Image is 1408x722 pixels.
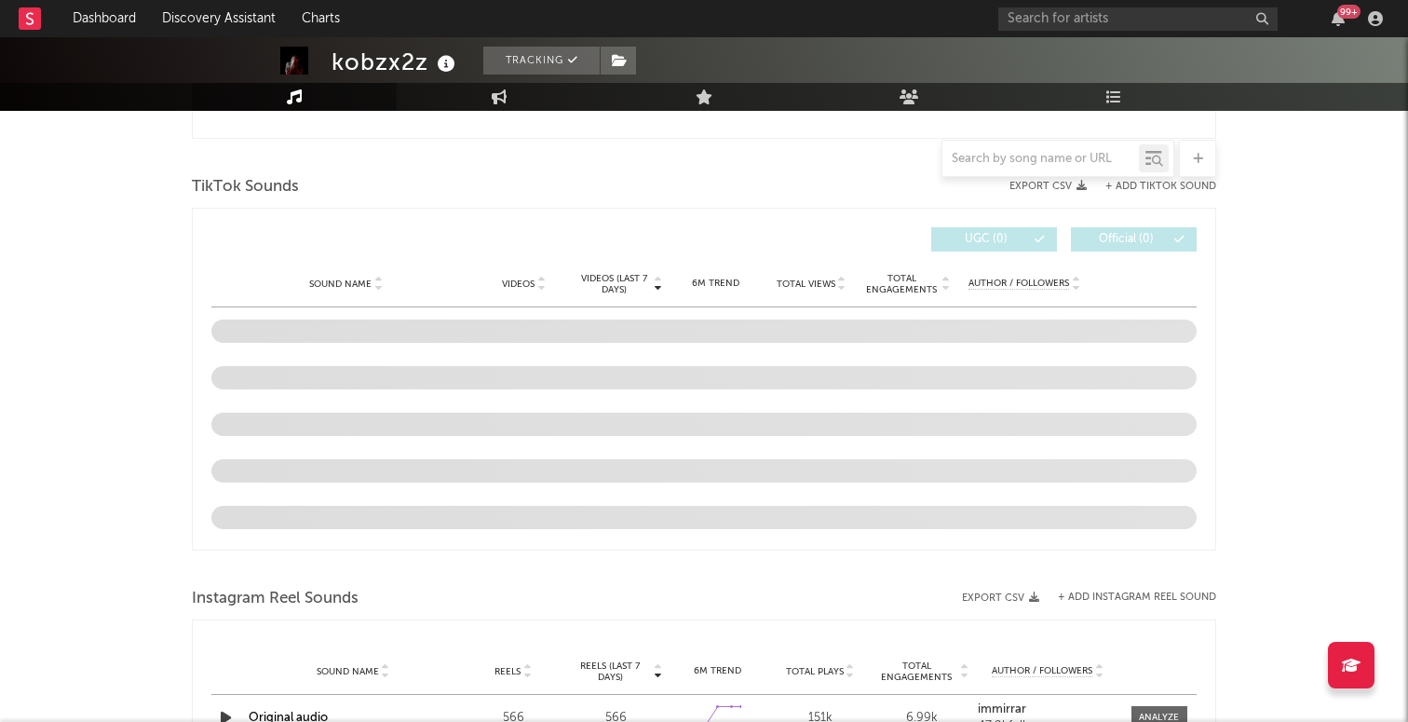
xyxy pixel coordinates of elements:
span: Total Engagements [864,273,940,295]
input: Search for artists [998,7,1278,31]
button: 99+ [1332,11,1345,26]
span: Sound Name [309,279,372,290]
span: UGC ( 0 ) [943,234,1029,245]
div: 6M Trend [671,664,765,678]
input: Search by song name or URL [942,152,1139,167]
button: + Add TikTok Sound [1087,182,1216,192]
span: Videos [502,279,535,290]
div: + Add Instagram Reel Sound [1039,593,1216,603]
span: Reels (last 7 days) [569,661,651,683]
span: Total Views [777,279,835,290]
div: 6M Trend [672,277,759,291]
button: UGC(0) [931,227,1057,252]
button: Export CSV [962,593,1039,604]
button: Export CSV [1009,181,1087,192]
span: Total Plays [786,666,844,677]
button: + Add TikTok Sound [1105,182,1216,192]
span: Instagram Reel Sounds [192,588,359,610]
span: Author / Followers [992,665,1092,677]
span: Reels [494,666,521,677]
a: immirrar [978,703,1117,716]
span: Official ( 0 ) [1083,234,1169,245]
button: + Add Instagram Reel Sound [1058,593,1216,603]
span: Author / Followers [968,278,1069,290]
span: Videos (last 7 days) [576,273,652,295]
strong: immirrar [978,703,1026,715]
span: TikTok Sounds [192,176,299,198]
button: Tracking [483,47,600,75]
div: 99 + [1337,5,1361,19]
span: Total Engagements [876,661,958,683]
div: kobzx2z [332,47,460,77]
button: Official(0) [1071,227,1197,252]
span: Sound Name [317,666,379,677]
